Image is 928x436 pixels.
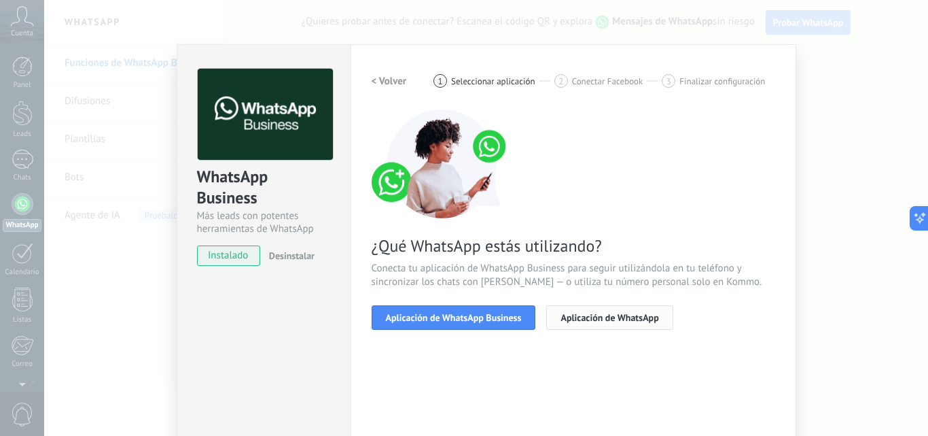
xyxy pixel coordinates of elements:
img: connect number [372,110,514,218]
span: 3 [666,76,671,87]
span: Finalizar configuración [679,76,765,86]
span: Aplicación de WhatsApp Business [386,313,522,322]
span: ¿Qué WhatsApp estás utilizando? [372,235,775,256]
span: Conecta tu aplicación de WhatsApp Business para seguir utilizándola en tu teléfono y sincronizar ... [372,262,775,289]
div: Más leads con potentes herramientas de WhatsApp [197,209,331,235]
span: Aplicación de WhatsApp [560,313,658,322]
button: < Volver [372,69,407,93]
span: instalado [198,246,260,266]
span: Conectar Facebook [572,76,643,86]
span: Seleccionar aplicación [451,76,535,86]
span: Desinstalar [269,250,315,262]
h2: < Volver [372,75,407,88]
span: 2 [558,76,563,87]
button: Aplicación de WhatsApp [546,305,673,330]
div: WhatsApp Business [197,166,331,209]
span: 1 [438,76,443,87]
button: Aplicación de WhatsApp Business [372,305,536,330]
button: Desinstalar [264,246,315,266]
img: logo_main.png [198,69,333,161]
